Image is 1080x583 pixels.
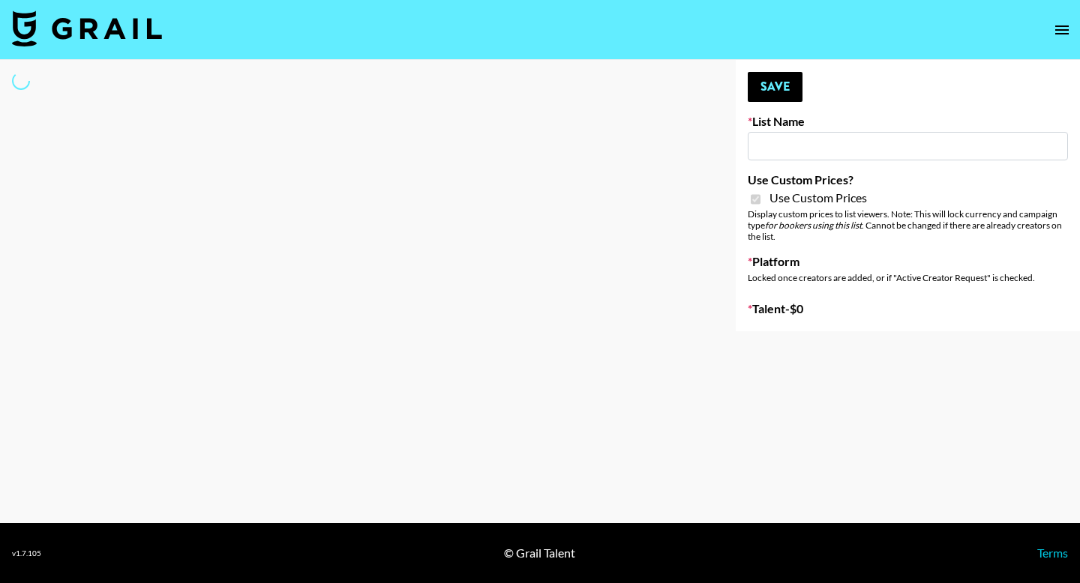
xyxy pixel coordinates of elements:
em: for bookers using this list [765,220,862,231]
div: © Grail Talent [504,546,575,561]
label: Platform [748,254,1068,269]
span: Use Custom Prices [769,190,867,205]
img: Grail Talent [12,10,162,46]
div: v 1.7.105 [12,549,41,558]
label: Use Custom Prices? [748,172,1068,187]
div: Display custom prices to list viewers. Note: This will lock currency and campaign type . Cannot b... [748,208,1068,242]
button: Save [748,72,802,102]
a: Terms [1037,546,1068,560]
label: Talent - $ 0 [748,301,1068,316]
button: open drawer [1047,15,1077,45]
label: List Name [748,114,1068,129]
div: Locked once creators are added, or if "Active Creator Request" is checked. [748,272,1068,283]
